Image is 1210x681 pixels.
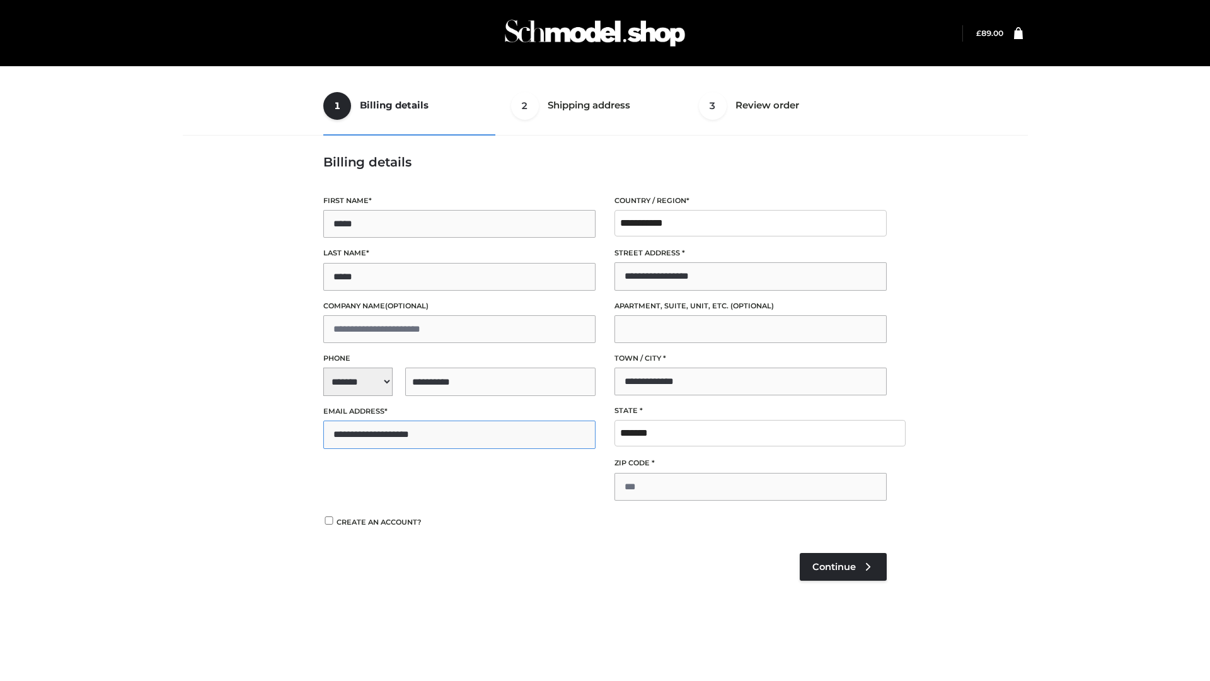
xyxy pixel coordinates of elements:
h3: Billing details [323,154,887,170]
label: Apartment, suite, unit, etc. [614,300,887,312]
span: £ [976,28,981,38]
a: £89.00 [976,28,1003,38]
label: Email address [323,405,596,417]
input: Create an account? [323,516,335,525]
span: (optional) [730,301,774,310]
label: Country / Region [614,195,887,207]
span: Create an account? [337,518,422,527]
label: State [614,405,887,417]
label: ZIP Code [614,457,887,469]
label: Last name [323,247,596,259]
span: (optional) [385,301,429,310]
img: Schmodel Admin 964 [500,8,689,58]
bdi: 89.00 [976,28,1003,38]
label: Company name [323,300,596,312]
label: Street address [614,247,887,259]
label: Town / City [614,352,887,364]
label: First name [323,195,596,207]
label: Phone [323,352,596,364]
a: Continue [800,553,887,581]
span: Continue [812,561,856,573]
